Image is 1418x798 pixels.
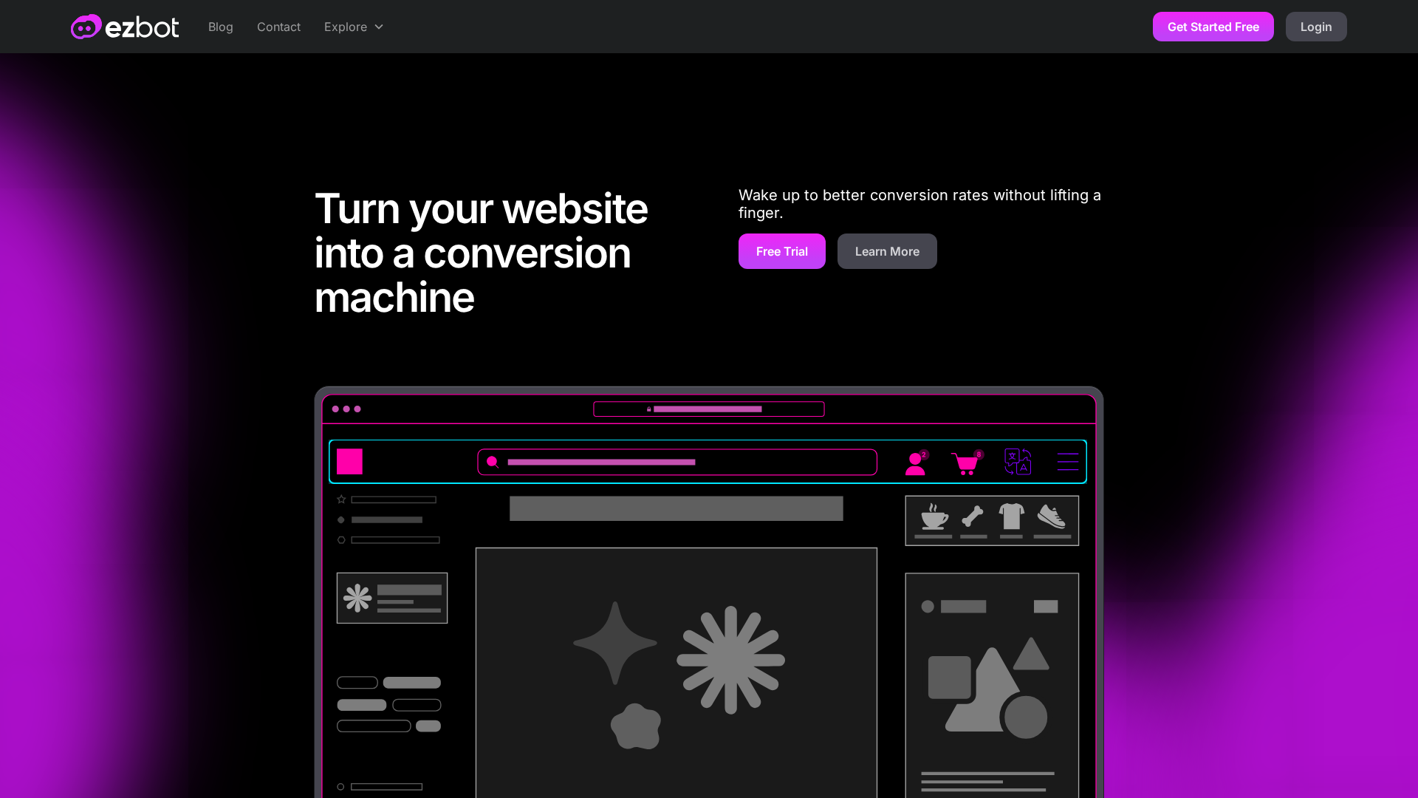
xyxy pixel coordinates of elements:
a: Learn More [838,233,937,269]
a: home [71,14,179,39]
div: Explore [324,18,367,35]
a: Get Started Free [1153,12,1274,41]
p: Wake up to better conversion rates without lifting a finger. [739,186,1104,222]
a: Login [1286,12,1347,41]
a: Free Trial [739,233,826,269]
h1: Turn your website into a conversion machine [314,186,679,327]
